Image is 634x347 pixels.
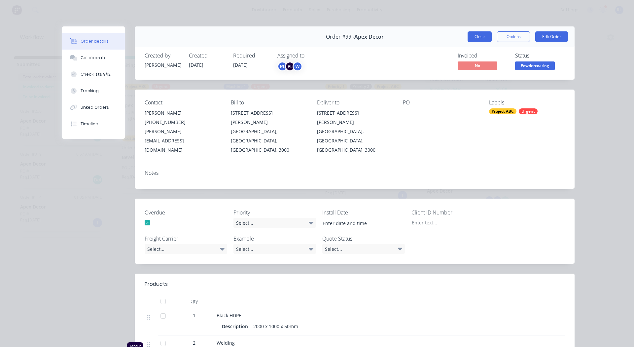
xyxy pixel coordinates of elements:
button: Options [497,31,530,42]
button: Tracking [62,83,125,99]
div: Linked Orders [81,104,109,110]
span: [DATE] [233,62,248,68]
label: Example [233,235,316,243]
div: Assigned to [277,53,343,59]
div: Checklists 9/12 [81,71,111,77]
button: Linked Orders [62,99,125,116]
div: Select... [233,218,316,228]
label: Overdue [145,209,227,216]
div: RL [277,61,287,71]
span: Apex Decor [354,34,384,40]
div: Labels [489,99,565,106]
div: Timeline [81,121,98,127]
span: No [458,61,497,70]
div: Select... [145,244,227,254]
div: Required [233,53,269,59]
span: [DATE] [189,62,203,68]
div: [STREET_ADDRESS][PERSON_NAME][GEOGRAPHIC_DATA], [GEOGRAPHIC_DATA], [GEOGRAPHIC_DATA], 3000 [317,108,393,155]
input: Enter date and time [318,218,400,228]
label: Priority [233,209,316,216]
div: Project ABC [489,108,516,114]
div: Description [222,322,251,331]
div: [GEOGRAPHIC_DATA], [GEOGRAPHIC_DATA], [GEOGRAPHIC_DATA], 3000 [317,127,393,155]
div: Tracking [81,88,99,94]
div: Deliver to [317,99,393,106]
button: RLPLW [277,61,302,71]
div: 2000 x 1000 x 50mm [251,322,301,331]
div: W [293,61,302,71]
div: Contact [145,99,220,106]
div: PO [403,99,478,106]
div: Status [515,53,565,59]
div: [PERSON_NAME] [145,108,220,118]
div: [GEOGRAPHIC_DATA], [GEOGRAPHIC_DATA], [GEOGRAPHIC_DATA], 3000 [231,127,306,155]
button: Collaborate [62,50,125,66]
div: [PERSON_NAME][EMAIL_ADDRESS][DOMAIN_NAME] [145,127,220,155]
span: Order #99 - [326,34,354,40]
label: Quote Status [322,235,405,243]
span: Welding [217,340,235,346]
span: Black HDPE [217,312,241,319]
div: [STREET_ADDRESS][PERSON_NAME] [231,108,306,127]
div: Urgent [519,108,538,114]
div: [PERSON_NAME] [145,61,181,68]
div: Bill to [231,99,306,106]
button: Powdercoating [515,61,555,71]
div: Created [189,53,225,59]
div: PL [285,61,295,71]
div: Select... [322,244,405,254]
div: Collaborate [81,55,107,61]
button: Timeline [62,116,125,132]
div: Created by [145,53,181,59]
div: Invoiced [458,53,507,59]
div: [STREET_ADDRESS][PERSON_NAME] [317,108,393,127]
button: Edit Order [535,31,568,42]
button: Order details [62,33,125,50]
div: [PERSON_NAME][PHONE_NUMBER][PERSON_NAME][EMAIL_ADDRESS][DOMAIN_NAME] [145,108,220,155]
div: Notes [145,170,565,176]
div: Products [145,280,168,288]
div: [PHONE_NUMBER] [145,118,220,127]
label: Freight Carrier [145,235,227,243]
span: 1 [193,312,195,319]
span: Powdercoating [515,61,555,70]
label: Client ID Number [411,209,494,216]
button: Close [468,31,492,42]
button: Checklists 9/12 [62,66,125,83]
div: Select... [233,244,316,254]
span: 2 [193,339,195,346]
label: Install Date [322,209,405,216]
div: Qty [174,295,214,308]
div: [STREET_ADDRESS][PERSON_NAME][GEOGRAPHIC_DATA], [GEOGRAPHIC_DATA], [GEOGRAPHIC_DATA], 3000 [231,108,306,155]
div: Order details [81,38,109,44]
